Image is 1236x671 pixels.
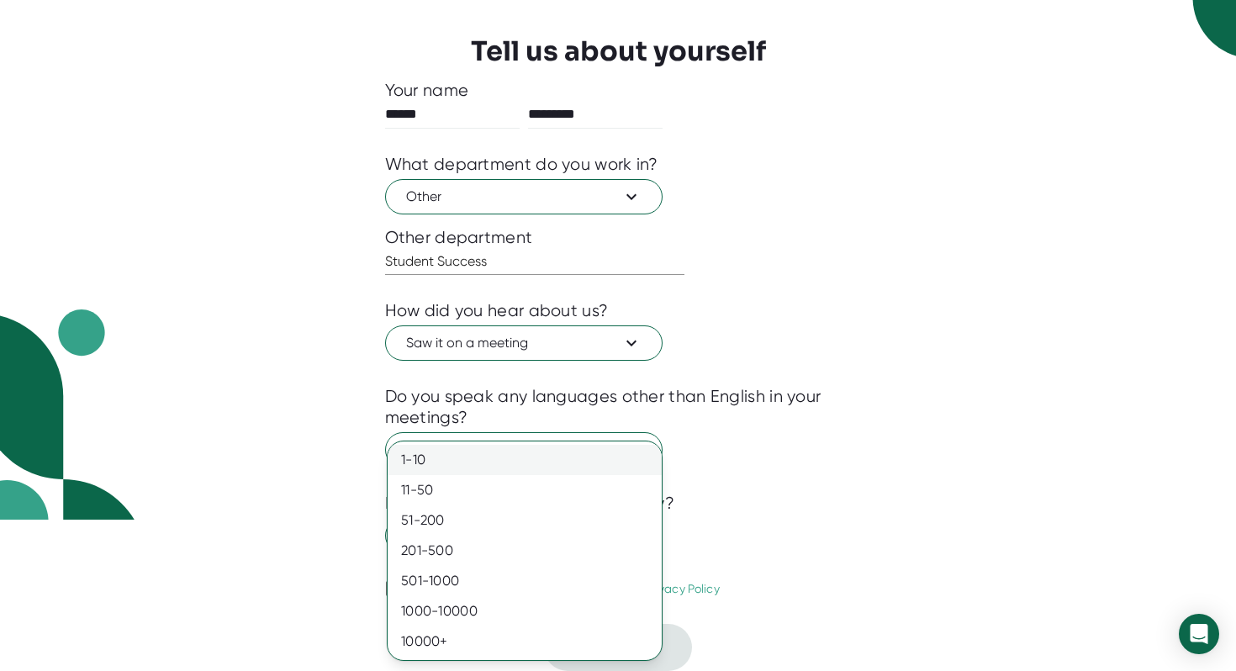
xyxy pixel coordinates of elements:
div: 11-50 [388,475,662,505]
div: 501-1000 [388,566,662,596]
div: 1000-10000 [388,596,662,626]
div: 201-500 [388,536,662,566]
div: 10000+ [388,626,662,657]
div: 51-200 [388,505,662,536]
div: 1-10 [388,445,662,475]
div: Open Intercom Messenger [1179,614,1219,654]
